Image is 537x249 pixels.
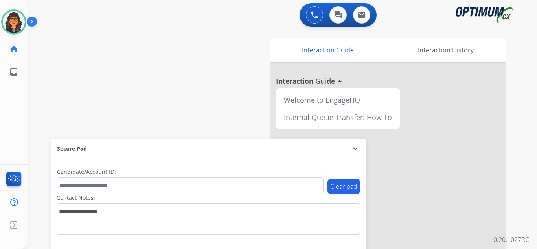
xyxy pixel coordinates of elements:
[9,67,18,77] mat-icon: inbox
[279,91,397,109] div: Welcome to EngageHQ
[57,194,95,202] label: Contact Notes:
[279,109,397,126] div: Internal Queue Transfer: How To
[386,38,506,62] div: Interaction History
[327,179,360,194] button: Clear pad
[9,44,18,54] mat-icon: home
[351,144,360,153] mat-icon: expand_more
[57,168,116,176] label: Candidate/Account ID:
[270,38,386,62] div: Interaction Guide
[57,145,87,153] span: Secure Pad
[3,11,25,33] img: avatar
[493,235,529,244] p: 0.20.1027RC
